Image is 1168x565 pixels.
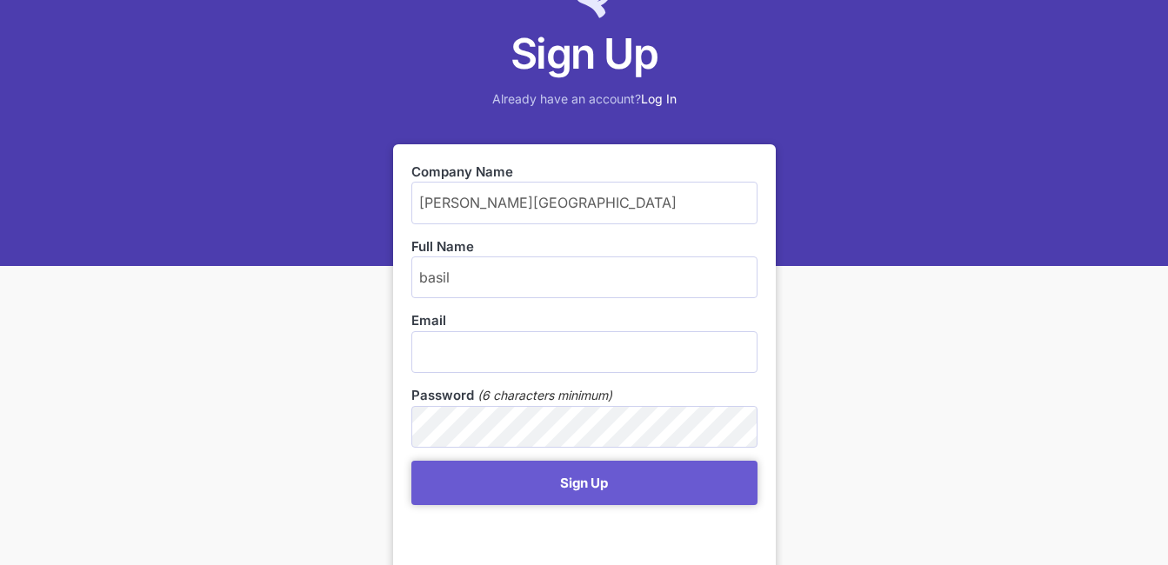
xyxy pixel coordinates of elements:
em: (6 characters minimum) [477,386,612,405]
label: Full Name [411,237,758,256]
label: Email [411,311,758,330]
a: Log In [641,91,677,106]
button: Sign Up [411,461,758,505]
label: Company Name [411,163,758,182]
iframe: Drift Widget Chat Controller [1081,478,1147,544]
label: Password [411,386,474,405]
